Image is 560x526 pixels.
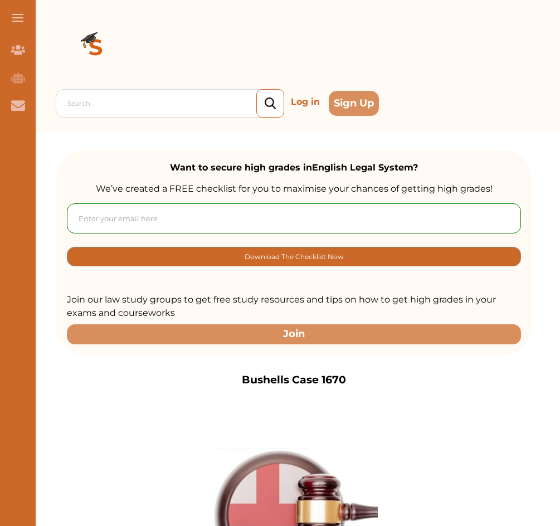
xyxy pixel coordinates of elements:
img: Logo [56,9,136,89]
p: Download The Checklist Now [245,250,344,263]
strong: Want to secure high grades in English Legal System ? [170,162,418,173]
p: Bushells Case 1670 [242,372,346,388]
img: search_icon [265,98,276,109]
button: [object Object] [67,247,521,266]
input: Enter your email here [67,203,521,233]
span: We’ve created a FREE checklist for you to maximise your chances of getting high grades! [96,183,493,194]
button: Sign Up [329,91,379,116]
button: Join [67,324,521,344]
p: Join our law study groups to get free study resources and tips on how to get high grades in your ... [67,293,521,320]
p: Log in [286,93,324,111]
